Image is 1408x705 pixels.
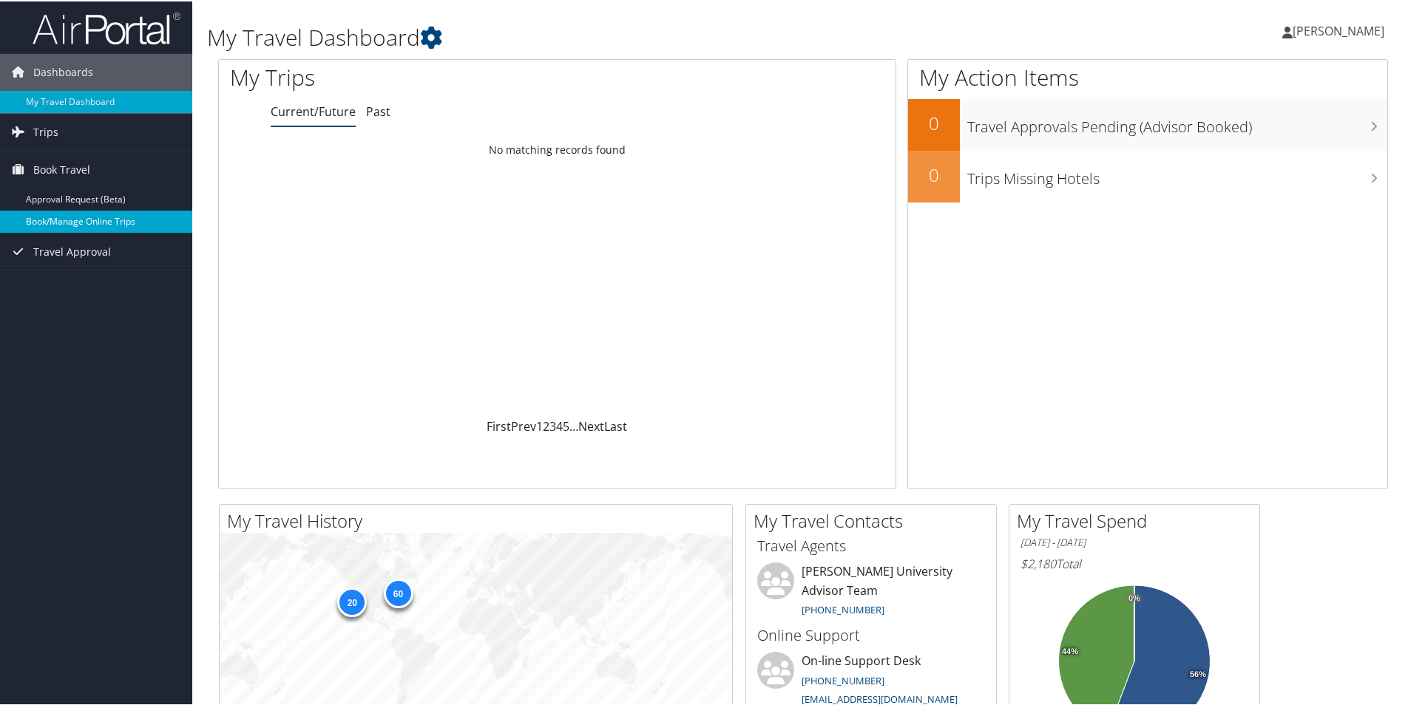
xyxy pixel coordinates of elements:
[967,160,1387,188] h3: Trips Missing Hotels
[219,135,896,162] td: No matching records found
[1293,21,1384,38] span: [PERSON_NAME]
[230,61,603,92] h1: My Trips
[908,98,1387,149] a: 0Travel Approvals Pending (Advisor Booked)
[569,417,578,433] span: …
[536,417,543,433] a: 1
[33,232,111,269] span: Travel Approval
[908,109,960,134] h2: 0
[556,417,563,433] a: 4
[207,21,1002,52] h1: My Travel Dashboard
[754,507,996,532] h2: My Travel Contacts
[366,102,390,118] a: Past
[511,417,536,433] a: Prev
[757,534,985,555] h3: Travel Agents
[1128,593,1140,602] tspan: 0%
[549,417,556,433] a: 3
[908,161,960,186] h2: 0
[1021,554,1248,571] h6: Total
[1062,646,1078,655] tspan: 44%
[543,417,549,433] a: 2
[578,417,604,433] a: Next
[383,576,413,606] div: 60
[487,417,511,433] a: First
[757,624,985,644] h3: Online Support
[33,10,180,44] img: airportal-logo.png
[802,602,884,615] a: [PHONE_NUMBER]
[1021,554,1056,571] span: $2,180
[802,672,884,686] a: [PHONE_NUMBER]
[1190,669,1206,678] tspan: 56%
[563,417,569,433] a: 5
[1282,7,1399,52] a: [PERSON_NAME]
[908,149,1387,201] a: 0Trips Missing Hotels
[604,417,627,433] a: Last
[802,691,958,704] a: [EMAIL_ADDRESS][DOMAIN_NAME]
[967,108,1387,136] h3: Travel Approvals Pending (Advisor Booked)
[750,561,992,621] li: [PERSON_NAME] University Advisor Team
[1021,534,1248,548] h6: [DATE] - [DATE]
[908,61,1387,92] h1: My Action Items
[1017,507,1259,532] h2: My Travel Spend
[33,150,90,187] span: Book Travel
[33,52,93,89] span: Dashboards
[337,586,367,616] div: 20
[33,112,58,149] span: Trips
[227,507,732,532] h2: My Travel History
[271,102,356,118] a: Current/Future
